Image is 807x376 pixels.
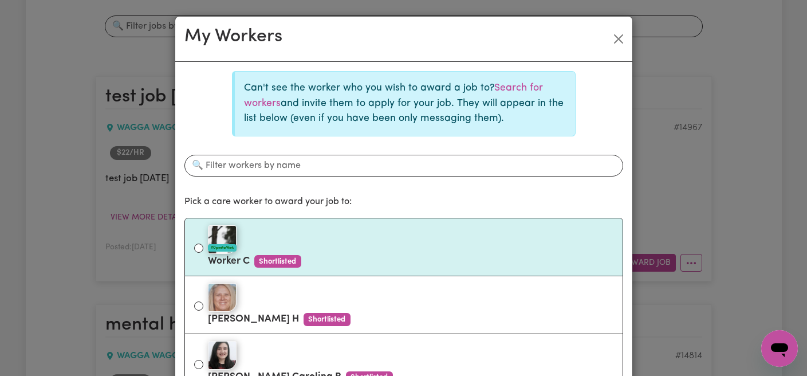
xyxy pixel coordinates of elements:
button: Close [609,30,628,48]
input: 🔍 Filter workers by name [184,155,623,177]
p: Pick a care worker to award your job to: [184,195,623,209]
img: Michelle H [208,283,237,312]
iframe: Button to launch messaging window [761,330,798,367]
span: Shortlisted [304,313,351,326]
label: [PERSON_NAME] H [208,281,613,329]
div: #OpenForWork [208,244,237,252]
p: Can't see the worker who you wish to award a job to? and invite them to apply for your job. They ... [244,81,566,126]
h2: My Workers [184,26,282,48]
a: Search for workers [244,83,543,108]
span: Shortlisted [254,255,301,268]
img: Franci Carolina B [208,341,237,370]
label: Worker C [208,223,613,271]
img: Worker C [208,225,237,254]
